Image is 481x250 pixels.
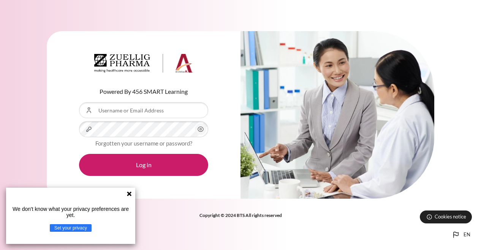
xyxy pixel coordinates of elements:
button: Log in [79,154,208,176]
a: Architeck [94,54,193,76]
input: Username or Email Address [79,102,208,118]
strong: Copyright © 2024 BTS All rights reserved [199,212,282,218]
button: Cookies notice [420,210,472,223]
p: We don't know what your privacy preferences are yet. [9,206,132,218]
p: Powered By 456 SMART Learning [79,87,208,96]
img: Architeck [94,54,193,73]
button: Set your privacy [50,224,92,232]
span: en [464,231,470,239]
span: Cookies notice [435,213,466,220]
button: Languages [448,227,473,242]
a: Forgotten your username or password? [95,140,192,147]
